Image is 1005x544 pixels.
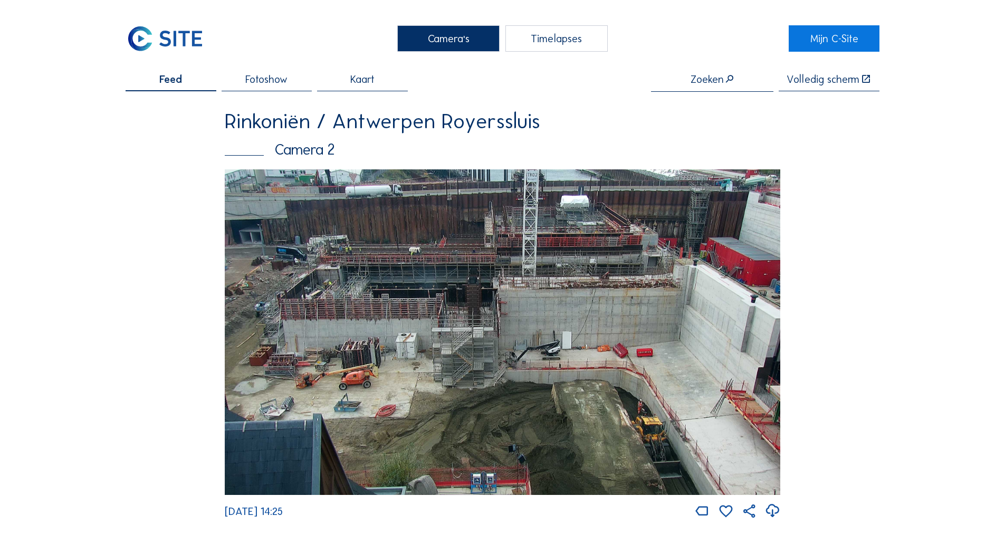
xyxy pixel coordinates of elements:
[245,74,288,84] span: Fotoshow
[505,25,608,52] div: Timelapses
[159,74,182,84] span: Feed
[787,74,859,84] div: Volledig scherm
[350,74,375,84] span: Kaart
[225,169,780,495] img: Image
[126,25,205,52] img: C-SITE Logo
[789,25,879,52] a: Mijn C-Site
[126,25,216,52] a: C-SITE Logo
[397,25,500,52] div: Camera's
[225,142,780,157] div: Camera 2
[225,111,780,132] div: Rinkoniën / Antwerpen Royerssluis
[225,505,283,518] span: [DATE] 14:25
